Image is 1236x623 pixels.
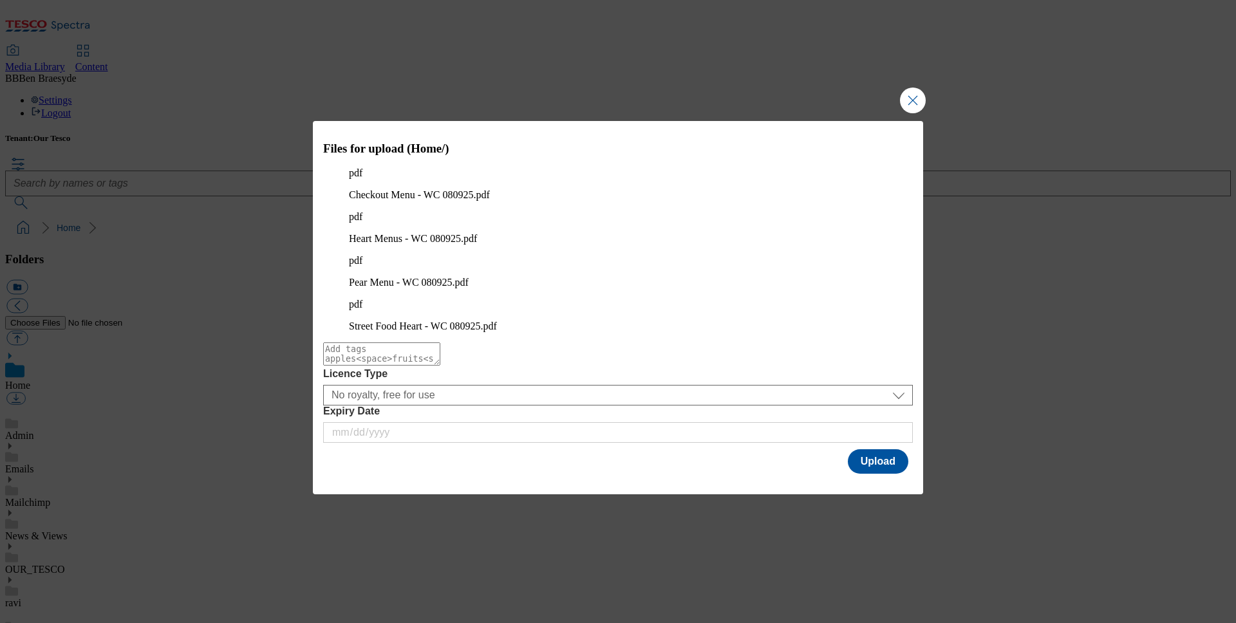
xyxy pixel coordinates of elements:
figcaption: Heart Menus - WC 080925.pdf [349,233,887,245]
p: pdf [349,255,887,266]
button: Close Modal [900,88,926,113]
button: Upload [848,449,908,474]
figcaption: Checkout Menu - WC 080925.pdf [349,189,887,201]
figcaption: Street Food Heart - WC 080925.pdf [349,321,887,332]
div: Modal [313,121,923,495]
label: Expiry Date [323,405,913,417]
figcaption: Pear Menu - WC 080925.pdf [349,277,887,288]
h3: Files for upload (Home/) [323,142,913,156]
p: pdf [349,299,887,310]
p: pdf [349,211,887,223]
label: Licence Type [323,368,913,380]
p: pdf [349,167,887,179]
